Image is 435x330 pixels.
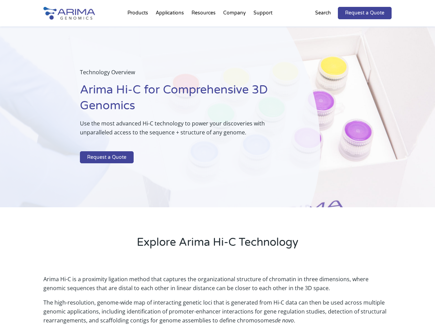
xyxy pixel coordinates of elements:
p: Search [315,9,331,18]
a: Request a Quote [80,151,134,164]
p: Arima Hi-C is a proximity ligation method that captures the organizational structure of chromatin... [43,275,391,298]
p: Technology Overview [80,68,286,82]
i: de novo [275,317,294,324]
h1: Arima Hi-C for Comprehensive 3D Genomics [80,82,286,119]
p: Use the most advanced Hi-C technology to power your discoveries with unparalleled access to the s... [80,119,286,142]
a: Request a Quote [338,7,392,19]
img: Arima-Genomics-logo [43,7,95,20]
h2: Explore Arima Hi-C Technology [43,235,391,255]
